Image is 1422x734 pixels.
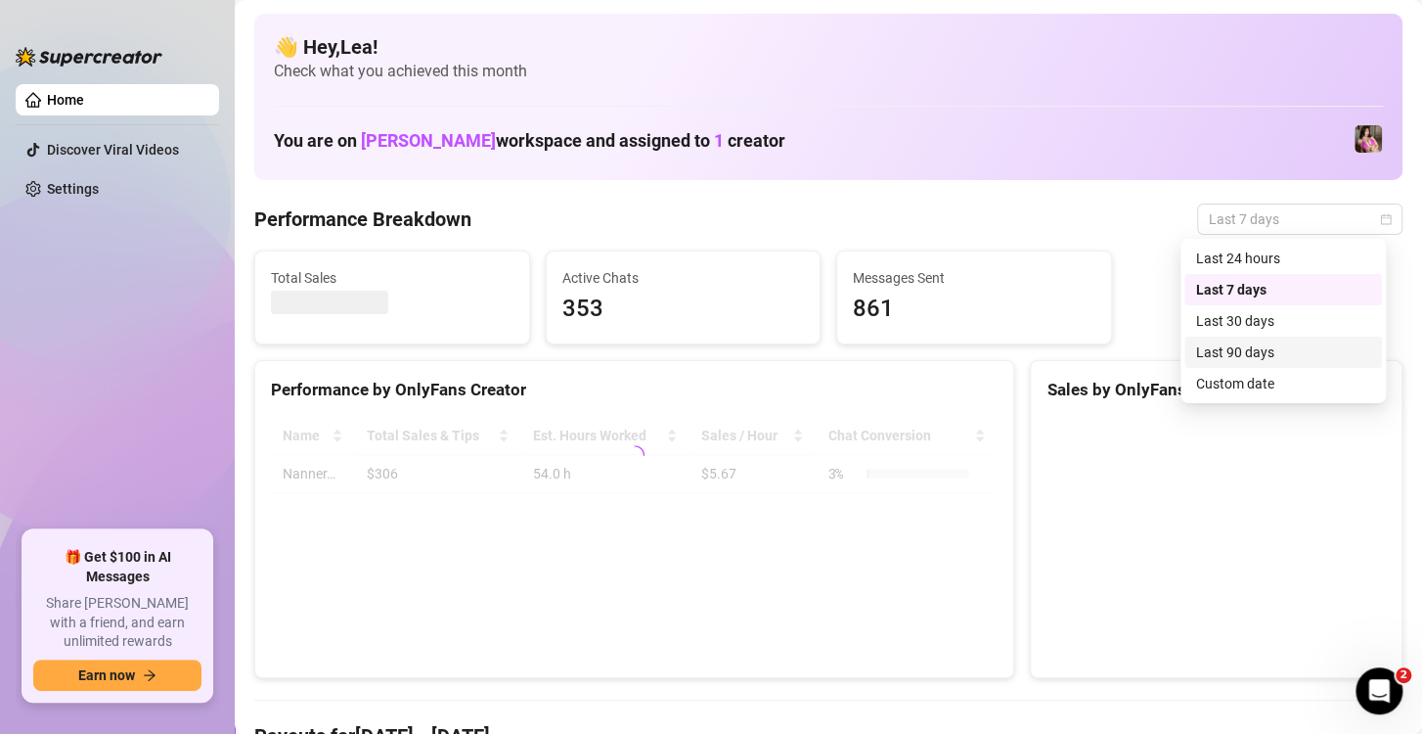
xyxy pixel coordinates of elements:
div: Custom date [1196,373,1370,394]
span: 353 [562,291,805,328]
span: calendar [1380,213,1392,225]
span: loading [625,445,644,465]
span: Earn now [78,667,135,683]
div: Last 24 hours [1184,243,1382,274]
a: Settings [47,181,99,197]
span: Total Sales [271,267,513,289]
div: Last 24 hours [1196,248,1370,269]
div: Last 90 days [1196,342,1370,363]
div: Custom date [1184,368,1382,399]
a: Discover Viral Videos [47,142,179,158]
span: Messages Sent [853,267,1095,289]
img: logo-BBDzfeDw.svg [16,47,162,67]
span: Share [PERSON_NAME] with a friend, and earn unlimited rewards [33,594,201,652]
a: Home [47,92,84,108]
span: Active Chats [562,267,805,289]
div: Last 7 days [1184,274,1382,305]
h4: Performance Breakdown [254,206,471,233]
span: Check what you achieved this month [274,61,1383,82]
span: 861 [853,291,1095,328]
h4: 👋 Hey, Lea ! [274,33,1383,61]
span: 1 [714,130,724,151]
button: Earn nowarrow-right [33,660,201,691]
img: Nanner [1355,125,1382,153]
div: Performance by OnlyFans Creator [271,377,998,403]
div: Last 30 days [1196,310,1370,332]
span: 🎁 Get $100 in AI Messages [33,548,201,586]
div: Last 90 days [1184,337,1382,368]
span: Last 7 days [1209,205,1391,234]
iframe: Intercom live chat [1355,667,1402,714]
div: Last 30 days [1184,305,1382,337]
span: 2 [1396,667,1411,683]
div: Sales by OnlyFans Creator [1046,377,1386,403]
span: arrow-right [143,668,156,682]
span: [PERSON_NAME] [361,130,496,151]
div: Last 7 days [1196,279,1370,300]
h1: You are on workspace and assigned to creator [274,130,785,152]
